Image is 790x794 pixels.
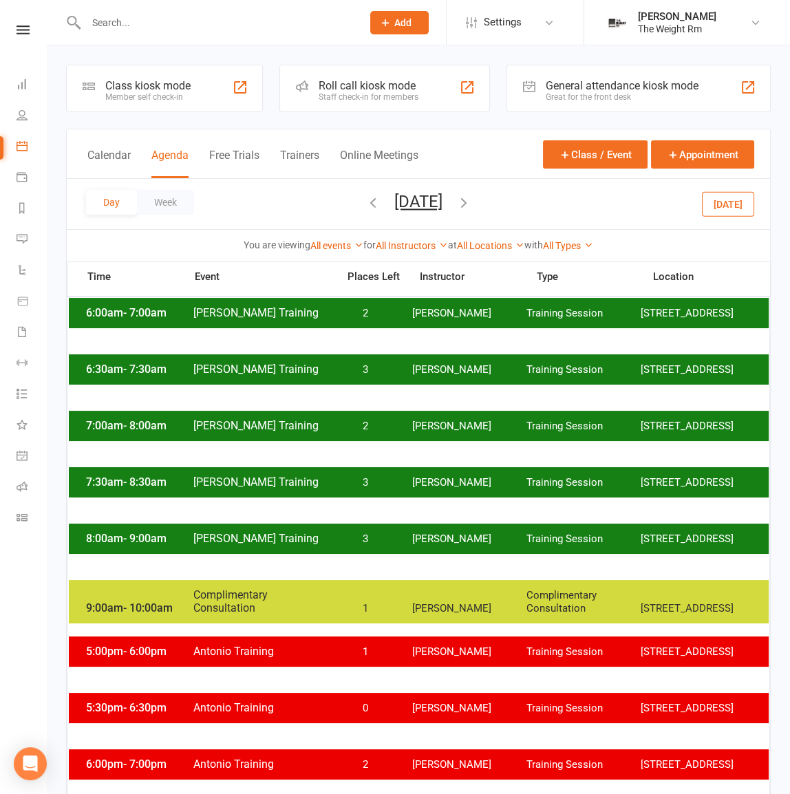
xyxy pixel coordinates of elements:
span: - 7:30am [123,363,167,376]
span: Training Session [526,645,641,658]
span: [PERSON_NAME] [412,602,526,615]
span: Training Session [526,758,641,771]
span: 0 [330,702,402,715]
button: Week [137,190,194,215]
span: 7:00am [83,419,193,432]
span: - 6:30pm [123,701,167,714]
span: Complimentary Consultation [526,589,641,615]
div: Great for the front desk [546,92,698,102]
span: Type [537,272,653,282]
button: Class / Event [543,140,648,169]
span: [STREET_ADDRESS] [641,363,755,376]
a: Payments [17,163,47,194]
span: Location [653,272,769,282]
span: 7:30am [83,475,193,489]
span: [PERSON_NAME] Training [193,363,330,376]
a: All Instructors [376,240,448,251]
span: 3 [330,476,402,489]
span: [STREET_ADDRESS] [641,702,755,715]
span: [STREET_ADDRESS] [641,420,755,433]
div: Class kiosk mode [105,79,191,92]
span: Complimentary Consultation [193,588,330,614]
span: [STREET_ADDRESS] [641,476,755,489]
button: Agenda [151,149,189,178]
span: 6:30am [83,363,193,376]
a: All Locations [457,240,524,251]
span: [STREET_ADDRESS] [641,758,755,771]
span: Places Left [337,272,409,282]
a: Reports [17,194,47,225]
strong: You are viewing [244,239,310,250]
span: 1 [330,602,402,615]
div: Member self check-in [105,92,191,102]
span: Event [194,270,338,283]
button: [DATE] [702,191,754,216]
span: [PERSON_NAME] [412,533,526,546]
span: [PERSON_NAME] [412,702,526,715]
span: [STREET_ADDRESS] [641,307,755,320]
span: [PERSON_NAME] Training [193,419,330,432]
a: People [17,101,47,132]
button: Online Meetings [340,149,418,178]
span: Training Session [526,307,641,320]
span: [PERSON_NAME] Training [193,532,330,545]
span: 3 [330,363,402,376]
span: Antonio Training [193,758,330,771]
span: Training Session [526,476,641,489]
span: [PERSON_NAME] [412,758,526,771]
span: Training Session [526,420,641,433]
a: All events [310,240,363,251]
span: [PERSON_NAME] [412,420,526,433]
button: Add [370,11,429,34]
span: 1 [330,645,402,658]
span: [PERSON_NAME] [412,645,526,658]
span: [PERSON_NAME] [412,307,526,320]
span: 2 [330,758,402,771]
a: Calendar [17,132,47,163]
span: Add [394,17,412,28]
span: Training Session [526,702,641,715]
span: 9:00am [83,601,193,614]
strong: with [524,239,543,250]
span: [PERSON_NAME] Training [193,475,330,489]
span: Training Session [526,363,641,376]
span: Training Session [526,533,641,546]
strong: for [363,239,376,250]
span: 2 [330,420,402,433]
button: Free Trials [209,149,259,178]
span: 2 [330,307,402,320]
button: Appointment [651,140,754,169]
span: Instructor [420,272,536,282]
span: - 8:30am [123,475,167,489]
span: [PERSON_NAME] [412,363,526,376]
span: - 7:00pm [123,758,167,771]
span: 6:00pm [83,758,193,771]
a: What's New [17,411,47,442]
button: Trainers [280,149,319,178]
span: [STREET_ADDRESS] [641,602,755,615]
button: Day [86,190,137,215]
span: - 6:00pm [123,645,167,658]
a: Dashboard [17,70,47,101]
strong: at [448,239,457,250]
span: [STREET_ADDRESS] [641,645,755,658]
div: [PERSON_NAME] [638,10,716,23]
span: [STREET_ADDRESS] [641,533,755,546]
span: 5:00pm [83,645,193,658]
a: Roll call kiosk mode [17,473,47,504]
button: Calendar [87,149,131,178]
span: [PERSON_NAME] [412,476,526,489]
button: [DATE] [394,192,442,211]
span: Antonio Training [193,701,330,714]
span: 6:00am [83,306,193,319]
span: - 10:00am [123,601,173,614]
a: General attendance kiosk mode [17,442,47,473]
a: Product Sales [17,287,47,318]
input: Search... [82,13,352,32]
div: Roll call kiosk mode [319,79,418,92]
span: - 7:00am [123,306,167,319]
span: 3 [330,533,402,546]
span: - 8:00am [123,419,167,432]
span: 5:30pm [83,701,193,714]
img: thumb_image1749576563.png [604,9,631,36]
